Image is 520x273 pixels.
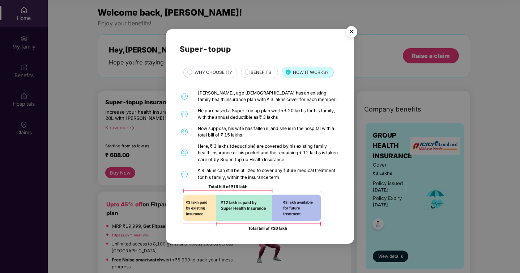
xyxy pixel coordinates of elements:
div: He purchased a Super Top up plan worth ₹ 20 lakhs for his family, with the annual deductible as ₹... [198,108,338,121]
h2: Super-topup [180,43,341,55]
span: BENEFITS [251,69,271,76]
span: 01 [181,93,188,100]
img: svg+xml;base64,PHN2ZyB4bWxucz0iaHR0cDovL3d3dy53My5vcmcvMjAwMC9zdmciIHdpZHRoPSI1NiIgaGVpZ2h0PSI1Ni... [341,23,362,43]
div: ₹ 8 lakhs can still be utilized to cover any future medical treatment for his family, within the ... [198,167,338,181]
div: Here, ₹ 3 lakhs (deductible) are covered by his existing family health insurance or his pocket an... [198,143,338,163]
span: 05 [181,171,188,177]
img: 92ad5f425632aafc39dd5e75337fe900.png [180,185,324,230]
span: WHY CHOOSE IT? [195,69,232,76]
span: 03 [181,129,188,135]
span: 02 [181,111,188,117]
span: 04 [181,150,188,156]
span: HOW IT WORKS? [293,69,328,76]
div: Now suppose, his wife has fallen ill and she is in the hospital with a total bill of ₹ 15 lakhs [198,125,338,139]
button: Close [341,22,361,42]
div: [PERSON_NAME], age [DEMOGRAPHIC_DATA] has an existing family health insurance plan with ₹ 3 lakhs... [198,90,338,103]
